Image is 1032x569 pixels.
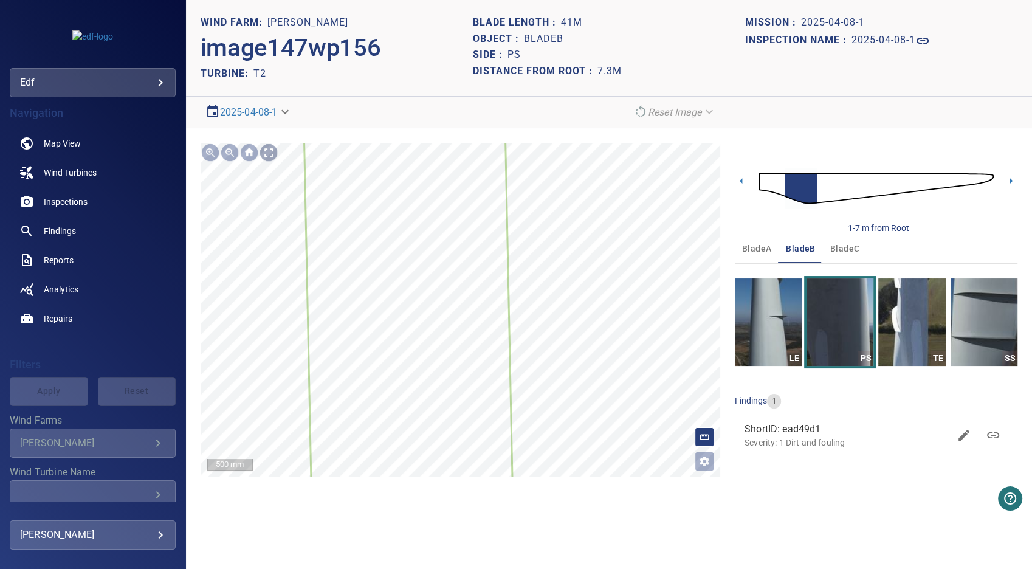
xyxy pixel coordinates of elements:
label: Wind Farms [10,416,176,426]
p: Severity: 1 Dirt and fouling [745,436,949,449]
div: [PERSON_NAME] [20,437,151,449]
span: Analytics [44,283,78,295]
span: Reports [44,254,74,266]
div: [PERSON_NAME] [20,525,165,545]
span: Inspections [44,196,88,208]
h2: TURBINE: [201,67,253,79]
div: 2025-04-08-1 [201,102,297,123]
h1: 7.3m [597,66,622,77]
h1: Mission : [745,17,801,29]
h2: image147wp156 [201,33,381,63]
a: windturbines noActive [10,158,176,187]
div: Wind Farms [10,429,176,458]
a: SS [951,278,1017,366]
img: d [759,160,994,217]
img: Zoom in [201,143,220,162]
h1: 2025-04-08-1 [801,17,865,29]
span: ShortID: ead49d1 [745,422,949,436]
a: map noActive [10,129,176,158]
a: LE [735,278,802,366]
h1: WIND FARM: [201,17,267,29]
h1: Blade length : [473,17,561,29]
a: reports noActive [10,246,176,275]
span: bladeC [830,241,859,257]
span: findings [735,396,767,405]
span: Repairs [44,312,72,325]
h1: bladeB [524,33,563,45]
a: inspections noActive [10,187,176,216]
span: Map View [44,137,81,150]
a: analytics noActive [10,275,176,304]
h4: Navigation [10,107,176,119]
span: bladeA [742,241,771,257]
div: edf [10,68,176,97]
h1: 2025-04-08-1 [851,35,915,46]
h1: Object : [473,33,524,45]
label: Wind Turbine Name [10,467,176,477]
div: edf [20,73,165,92]
span: 1 [767,396,781,407]
span: Findings [44,225,76,237]
h1: Side : [473,49,507,61]
button: Open image filters and tagging options [695,452,714,471]
img: Toggle full page [259,143,278,162]
em: Reset Image [648,106,702,118]
div: PS [858,351,873,366]
img: edf-logo [72,30,113,43]
a: repairs noActive [10,304,176,333]
div: Reset Image [628,102,721,123]
h1: [PERSON_NAME] [267,17,348,29]
a: 2025-04-08-1 [220,106,278,118]
div: LE [786,351,802,366]
h1: 41m [561,17,582,29]
h1: PS [507,49,521,61]
img: Go home [239,143,259,162]
a: TE [878,278,945,366]
h1: Distance from root : [473,66,597,77]
div: Wind Turbine Name [10,480,176,509]
a: 2025-04-08-1 [851,33,930,48]
div: 1-7 m from Root [848,222,909,234]
h2: T2 [253,67,266,79]
img: Zoom out [220,143,239,162]
a: findings noActive [10,216,176,246]
span: Wind Turbines [44,167,97,179]
a: PS [807,278,873,366]
div: SS [1002,351,1017,366]
h4: Filters [10,359,176,371]
span: bladeB [786,241,815,257]
div: TE [931,351,946,366]
h1: Inspection name : [745,35,851,46]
